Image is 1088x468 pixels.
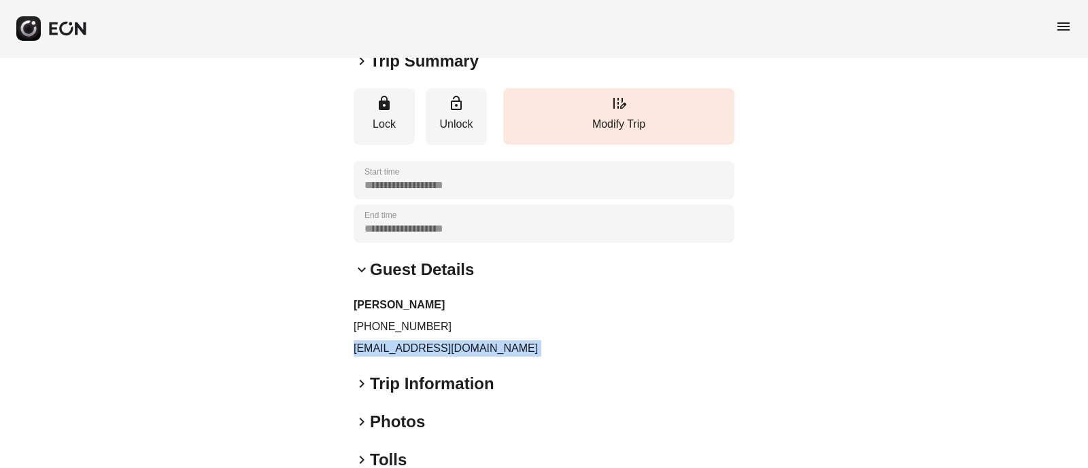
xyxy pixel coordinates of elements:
span: keyboard_arrow_right [354,376,370,392]
span: keyboard_arrow_down [354,262,370,278]
span: keyboard_arrow_right [354,414,370,430]
span: lock [376,95,392,111]
button: Modify Trip [503,88,734,145]
span: edit_road [611,95,627,111]
h2: Trip Summary [370,50,479,72]
p: [EMAIL_ADDRESS][DOMAIN_NAME] [354,340,734,357]
p: Modify Trip [510,116,728,132]
p: [PHONE_NUMBER] [354,319,734,335]
p: Lock [360,116,408,132]
span: keyboard_arrow_right [354,452,370,468]
h2: Trip Information [370,373,494,395]
p: Unlock [432,116,480,132]
h2: Photos [370,411,425,433]
h2: Guest Details [370,259,474,281]
button: Unlock [426,88,487,145]
span: menu [1055,18,1072,35]
span: lock_open [448,95,464,111]
h3: [PERSON_NAME] [354,297,734,313]
span: keyboard_arrow_right [354,53,370,69]
button: Lock [354,88,415,145]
